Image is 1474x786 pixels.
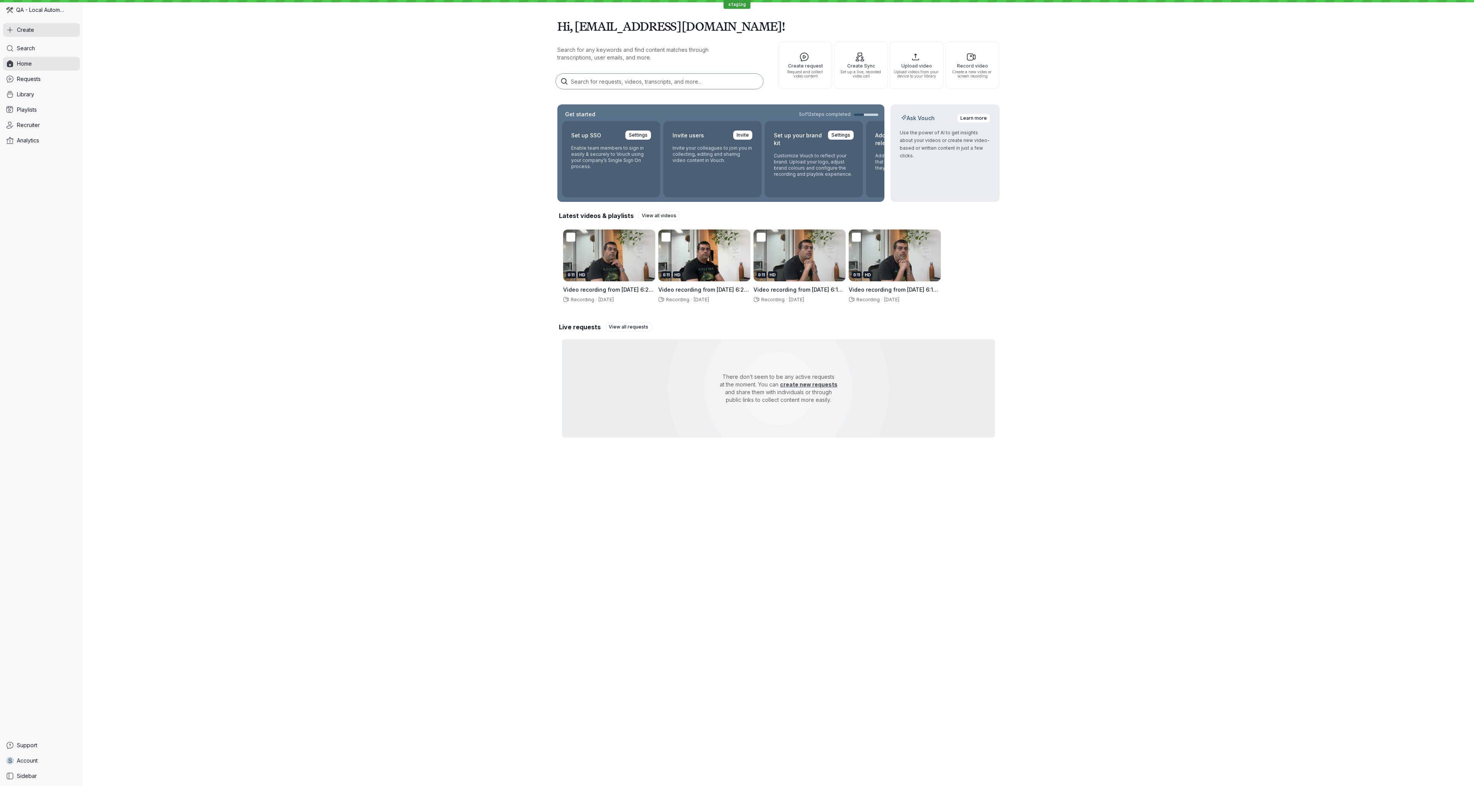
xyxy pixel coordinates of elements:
div: QA - Local Automation [3,3,80,17]
span: Video recording from [DATE] 6:29 pm [563,286,654,301]
h2: Latest videos & playlists [559,211,634,220]
span: View all videos [642,212,676,220]
span: [DATE] [694,297,709,302]
span: QA - Local Automation [16,6,65,14]
span: Video recording from [DATE] 6:28 pm [658,286,749,301]
span: Request and collect video content [782,70,829,78]
div: HD [673,271,682,278]
span: [DATE] [884,297,899,302]
span: Video recording from [DATE] 6:16 pm [754,286,843,301]
p: Add your own content release form that responders agree to when they record using Vouch. [875,153,955,171]
span: · [785,297,789,303]
a: View all requests [605,322,652,332]
a: Library [3,88,80,101]
div: HD [768,271,777,278]
h2: Live requests [559,323,601,331]
span: Create Sync [838,63,884,68]
button: Create SyncSet up a live, recorded video call [834,41,888,89]
span: Recording [760,297,785,302]
span: Sidebar [17,772,37,780]
button: Create requestRequest and collect video content [778,41,832,89]
a: Support [3,738,80,752]
span: · [689,297,694,303]
span: Requests [17,75,41,83]
span: Recruiter [17,121,40,129]
p: Customize Vouch to reflect your brand. Upload your logo, adjust brand colours and configure the r... [774,153,854,177]
a: Sidebar [3,769,80,783]
h3: Video recording from 4 September 2025 at 6:15 pm [849,286,941,294]
span: Recording [855,297,880,302]
span: Support [17,741,37,749]
p: Invite your colleagues to join you in collecting, editing and sharing video content in Vouch. [673,145,752,163]
span: Playlists [17,106,37,114]
h2: Get started [563,111,597,118]
button: Create [3,23,80,37]
div: 0:11 [757,271,767,278]
a: Requests [3,72,80,86]
div: HD [578,271,587,278]
span: Create [17,26,34,34]
span: Learn more [960,114,987,122]
div: 0:11 [852,271,862,278]
span: · [880,297,884,303]
a: Search [3,41,80,55]
span: [DATE] [789,297,804,302]
img: QA - Local Automation avatar [6,7,13,13]
span: Analytics [17,137,39,144]
span: Settings [831,131,850,139]
p: Search for any keywords and find content matches through transcriptions, user emails, and more. [557,46,742,61]
span: View all requests [609,323,648,331]
a: Learn more [957,114,990,123]
a: Analytics [3,134,80,147]
div: 0:11 [566,271,576,278]
h1: Hi, [EMAIL_ADDRESS][DOMAIN_NAME]! [557,15,1000,37]
p: Enable team members to sign in easily & securely to Vouch using your company’s Single Sign On pro... [571,145,651,170]
span: Search [17,45,35,52]
a: View all videos [638,211,680,220]
a: Settings [625,130,651,140]
div: 0:11 [661,271,671,278]
h2: Ask Vouch [900,114,936,122]
span: Invite [737,131,749,139]
a: Settings [828,130,854,140]
span: 5 of 12 steps completed [799,111,851,117]
a: Playlists [3,103,80,117]
button: Upload videoUpload videos from your device to your library [890,41,944,89]
h2: Set up your brand kit [774,130,823,148]
h2: Add your content release form [875,130,925,148]
a: Invite [733,130,752,140]
span: Upload video [893,63,940,68]
span: Settings [629,131,648,139]
a: Home [3,57,80,71]
span: Recording [664,297,689,302]
span: Recording [569,297,594,302]
a: 5of12steps completed [799,111,878,117]
h3: Video recording from 4 September 2025 at 6:29 pm [563,286,655,294]
span: Account [17,757,38,765]
span: Home [17,60,32,68]
h3: Video recording from 4 September 2025 at 6:16 pm [754,286,846,294]
span: [DATE] [598,297,614,302]
span: Video recording from [DATE] 6:15 pm [849,286,938,301]
span: · [594,297,598,303]
a: create new requests [780,381,838,388]
p: There don’t seem to be any active requests at the moment. You can and share them with individuals... [696,367,861,410]
span: s [8,757,12,765]
a: sAccount [3,754,80,768]
input: Search for requests, videos, transcripts, and more... [556,74,763,89]
p: Use the power of AI to get insights about your videos or create new video-based or written conten... [900,129,990,160]
span: Create request [782,63,829,68]
span: Library [17,91,34,98]
h2: Set up SSO [571,130,601,140]
span: Record video [949,63,996,68]
h3: Video recording from 4 September 2025 at 6:28 pm [658,286,750,294]
span: Create a new video or screen recording [949,70,996,78]
span: Upload videos from your device to your library [893,70,940,78]
h2: Invite users [673,130,704,140]
button: Record videoCreate a new video or screen recording [945,41,999,89]
a: Recruiter [3,118,80,132]
span: Set up a live, recorded video call [838,70,884,78]
div: HD [863,271,873,278]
